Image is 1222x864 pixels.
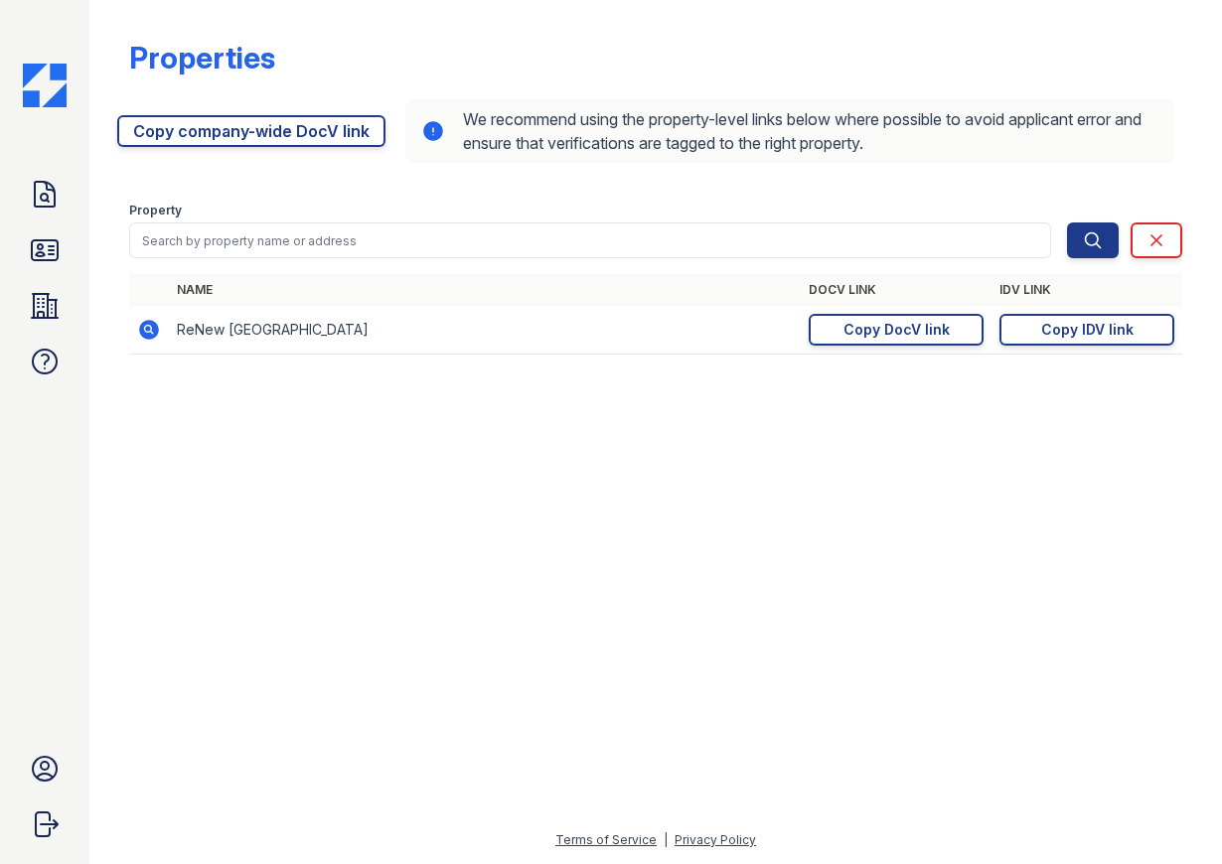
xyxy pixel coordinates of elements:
[1041,320,1134,340] div: Copy IDV link
[809,314,984,346] a: Copy DocV link
[129,40,275,75] div: Properties
[843,320,950,340] div: Copy DocV link
[992,274,1182,306] th: IDV Link
[169,306,801,355] td: ReNew [GEOGRAPHIC_DATA]
[801,274,992,306] th: DocV Link
[675,832,756,847] a: Privacy Policy
[555,832,657,847] a: Terms of Service
[23,64,67,107] img: CE_Icon_Blue-c292c112584629df590d857e76928e9f676e5b41ef8f769ba2f05ee15b207248.png
[129,203,182,218] label: Property
[129,222,1051,258] input: Search by property name or address
[405,99,1174,163] div: We recommend using the property-level links below where possible to avoid applicant error and ens...
[117,115,385,147] a: Copy company-wide DocV link
[169,274,801,306] th: Name
[664,832,668,847] div: |
[999,314,1174,346] a: Copy IDV link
